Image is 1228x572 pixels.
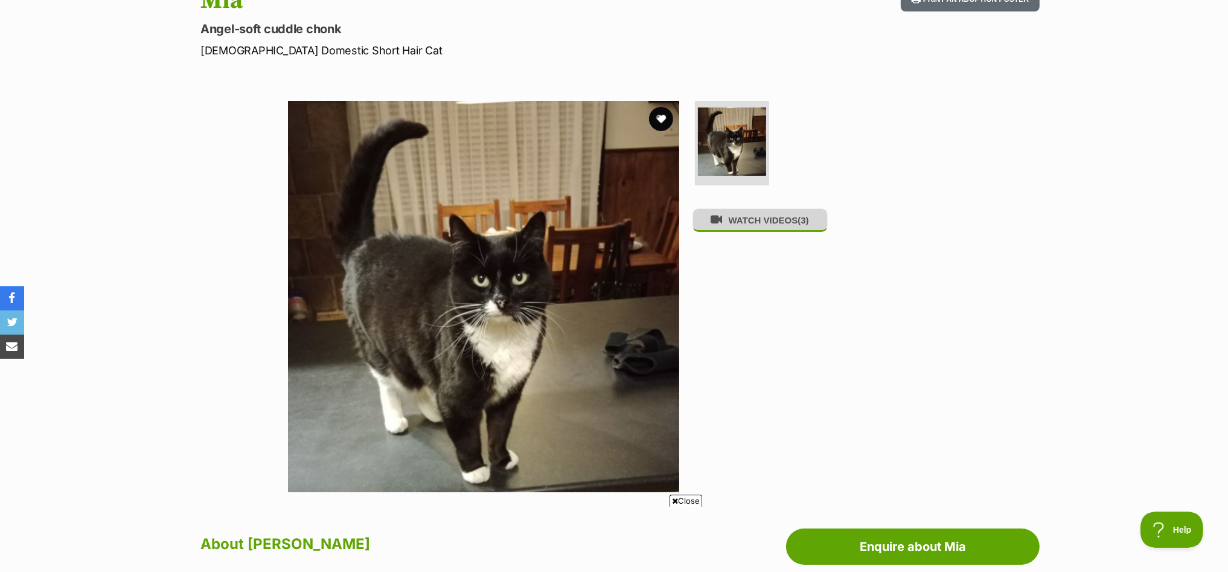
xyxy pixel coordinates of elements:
button: favourite [649,107,673,131]
p: Angel-soft cuddle chonk [200,21,711,37]
iframe: Help Scout Beacon - Open [1140,512,1204,548]
span: (3) [798,215,808,225]
a: Enquire about Mia [786,529,1040,565]
span: Close [670,495,702,507]
p: [DEMOGRAPHIC_DATA] Domestic Short Hair Cat [200,42,711,59]
button: WATCH VIDEOS(3) [692,208,828,232]
img: Photo of Mia [698,108,766,176]
iframe: Advertisement [394,512,834,566]
h2: About [PERSON_NAME] [200,531,699,558]
img: Photo of Mia [288,101,679,492]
